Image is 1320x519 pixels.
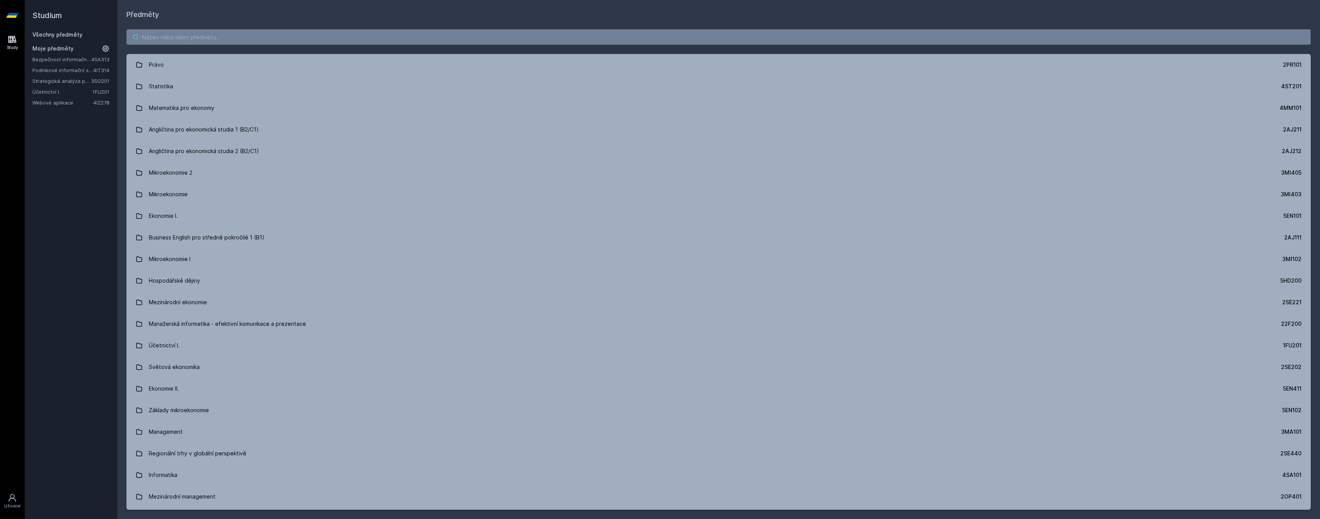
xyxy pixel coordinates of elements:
[1283,385,1301,393] div: 5EN411
[4,503,20,509] div: Uživatel
[32,77,91,85] a: Strategická analýza pro informatiky a statistiky
[1283,342,1301,349] div: 1FU201
[149,143,259,159] div: Angličtina pro ekonomická studia 2 (B2/C1)
[126,443,1311,464] a: Regionální trhy v globální perspektivě 2SE440
[126,97,1311,119] a: Matematika pro ekonomy 4MM101
[149,57,164,72] div: Právo
[126,356,1311,378] a: Světová ekonomika 2SE202
[126,54,1311,76] a: Právo 2PR101
[93,89,109,95] a: 1FU201
[1284,234,1301,241] div: 2AJ111
[1282,471,1301,479] div: 4SA101
[1282,147,1301,155] div: 2AJ212
[126,378,1311,399] a: Ekonomie II. 5EN411
[149,381,179,396] div: Ekonomie II.
[1283,61,1301,69] div: 2PR101
[149,338,180,353] div: Účetnictví I.
[126,335,1311,356] a: Účetnictví I. 1FU201
[1281,320,1301,328] div: 22F200
[149,467,177,483] div: Informatika
[91,56,109,62] a: 4SA313
[1281,363,1301,371] div: 2SE202
[32,56,91,63] a: Bezpečnost informačních systémů
[149,424,183,440] div: Management
[2,31,23,54] a: Study
[126,292,1311,313] a: Mezinárodní ekonomie 2SE221
[126,421,1311,443] a: Management 3MA101
[149,359,200,375] div: Světová ekonomika
[32,88,93,96] a: Účetnictví I.
[126,140,1311,162] a: Angličtina pro ekonomická studia 2 (B2/C1) 2AJ212
[32,99,93,106] a: Webové aplikace
[149,100,214,116] div: Matematika pro ekonomy
[149,489,216,504] div: Mezinárodní management
[93,67,109,73] a: 4IT314
[149,251,190,267] div: Mikroekonomie I
[126,464,1311,486] a: Informatika 4SA101
[1282,255,1301,263] div: 3MI102
[126,162,1311,184] a: Mikroekonomie 2 3MI405
[126,184,1311,205] a: Mikroekonomie 3MI403
[1281,428,1301,436] div: 3MA101
[2,489,23,513] a: Uživatel
[1281,190,1301,198] div: 3MI403
[126,486,1311,507] a: Mezinárodní management 2OP401
[126,227,1311,248] a: Business English pro středně pokročilé 1 (B1) 2AJ111
[149,230,264,245] div: Business English pro středně pokročilé 1 (B1)
[149,122,259,137] div: Angličtina pro ekonomická studia 1 (B2/C1)
[1282,298,1301,306] div: 2SE221
[126,205,1311,227] a: Ekonomie I. 5EN101
[149,446,246,461] div: Regionální trhy v globální perspektivě
[149,187,188,202] div: Mikroekonomie
[126,9,1311,20] h1: Předměty
[126,270,1311,292] a: Hospodářské dějiny 5HD200
[126,29,1311,45] input: Název nebo ident předmětu…
[149,273,200,288] div: Hospodářské dějiny
[126,248,1311,270] a: Mikroekonomie I 3MI102
[149,316,306,332] div: Manažerská informatika - efektivní komunikace a prezentace
[1281,493,1301,500] div: 2OP401
[149,208,178,224] div: Ekonomie I.
[126,399,1311,421] a: Základy mikroekonomie 5EN102
[1283,126,1301,133] div: 2AJ211
[32,31,82,38] a: Všechny předměty
[32,45,74,52] span: Moje předměty
[126,313,1311,335] a: Manažerská informatika - efektivní komunikace a prezentace 22F200
[149,165,192,180] div: Mikroekonomie 2
[126,119,1311,140] a: Angličtina pro ekonomická studia 1 (B2/C1) 2AJ211
[32,66,93,74] a: Podnikové informační systémy
[1280,450,1301,457] div: 2SE440
[149,403,209,418] div: Základy mikroekonomie
[126,76,1311,97] a: Statistika 4ST201
[1281,83,1301,90] div: 4ST201
[149,79,173,94] div: Statistika
[1283,212,1301,220] div: 5EN101
[7,45,18,51] div: Study
[93,99,109,106] a: 4IZ278
[1282,406,1301,414] div: 5EN102
[1280,277,1301,285] div: 5HD200
[149,295,207,310] div: Mezinárodní ekonomie
[1281,169,1301,177] div: 3MI405
[1280,104,1301,112] div: 4MM101
[91,78,109,84] a: 3SG201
